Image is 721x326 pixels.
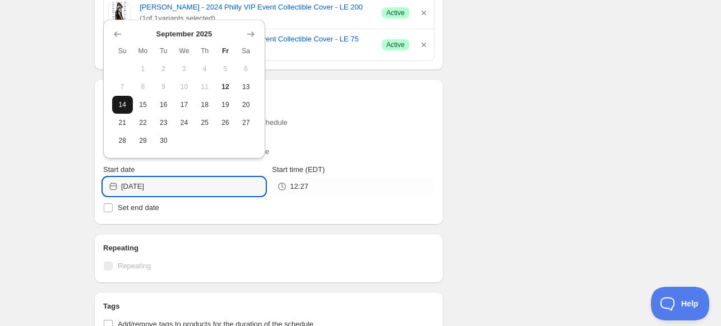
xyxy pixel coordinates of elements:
span: Set end date [118,203,159,212]
th: Wednesday [174,42,195,60]
button: Tuesday September 16 2025 [153,96,174,114]
button: Tuesday September 9 2025 [153,78,174,96]
button: Saturday September 13 2025 [235,78,256,96]
button: Friday September 26 2025 [215,114,236,132]
button: Saturday September 27 2025 [235,114,256,132]
button: Monday September 22 2025 [133,114,154,132]
span: 19 [220,100,232,109]
button: Sunday September 21 2025 [112,114,133,132]
span: Start time (EDT) [272,165,325,174]
a: [PERSON_NAME] - 2024 Philly VIP Event Collectible Cover - LE 200 [140,2,373,13]
span: 23 [158,118,169,127]
span: 6 [240,64,252,73]
span: 2 [158,64,169,73]
iframe: Toggle Customer Support [651,287,710,320]
span: Tu [158,46,169,55]
span: Active [386,40,405,49]
span: 20 [240,100,252,109]
span: Repeating [118,262,151,270]
button: Wednesday September 10 2025 [174,78,195,96]
button: Friday September 5 2025 [215,60,236,78]
span: 16 [158,100,169,109]
span: Mo [137,46,149,55]
button: Sunday September 14 2025 [112,96,133,114]
span: Th [199,46,211,55]
button: Friday September 19 2025 [215,96,236,114]
button: Wednesday September 24 2025 [174,114,195,132]
span: Fr [220,46,232,55]
span: 10 [178,82,190,91]
span: 4 [199,64,211,73]
span: 27 [240,118,252,127]
th: Saturday [235,42,256,60]
span: Active [386,8,405,17]
span: 8 [137,82,149,91]
button: Thursday September 25 2025 [195,114,215,132]
button: Wednesday September 17 2025 [174,96,195,114]
span: We [178,46,190,55]
th: Thursday [195,42,215,60]
button: Monday September 8 2025 [133,78,154,96]
button: Show previous month, August 2025 [110,26,126,42]
h2: Repeating [103,243,435,254]
button: Saturday September 20 2025 [235,96,256,114]
span: 28 [117,136,128,145]
span: 9 [158,82,169,91]
span: 24 [178,118,190,127]
button: Monday September 29 2025 [133,132,154,150]
button: Today Friday September 12 2025 [215,78,236,96]
span: Start date [103,165,135,174]
button: Thursday September 4 2025 [195,60,215,78]
button: Show next month, October 2025 [243,26,258,42]
button: Tuesday September 2 2025 [153,60,174,78]
th: Friday [215,42,236,60]
span: 13 [240,82,252,91]
th: Tuesday [153,42,174,60]
h2: Tags [103,301,435,312]
span: 29 [137,136,149,145]
span: 7 [117,82,128,91]
button: Sunday September 28 2025 [112,132,133,150]
h2: Active dates [103,88,435,99]
span: 30 [158,136,169,145]
button: Thursday September 11 2025 [195,78,215,96]
span: 14 [117,100,128,109]
span: Su [117,46,128,55]
th: Sunday [112,42,133,60]
button: Saturday September 6 2025 [235,60,256,78]
button: Monday September 15 2025 [133,96,154,114]
span: 25 [199,118,211,127]
span: 1 [137,64,149,73]
button: Thursday September 18 2025 [195,96,215,114]
span: 3 [178,64,190,73]
span: 12 [220,82,232,91]
th: Monday [133,42,154,60]
button: Tuesday September 30 2025 [153,132,174,150]
span: 26 [220,118,232,127]
span: ( 1 of 1 variants selected) [140,13,373,24]
span: 17 [178,100,190,109]
button: Monday September 1 2025 [133,60,154,78]
span: 11 [199,82,211,91]
span: 15 [137,100,149,109]
span: 21 [117,118,128,127]
span: 18 [199,100,211,109]
button: Sunday September 7 2025 [112,78,133,96]
span: 5 [220,64,232,73]
span: 22 [137,118,149,127]
button: Tuesday September 23 2025 [153,114,174,132]
button: Wednesday September 3 2025 [174,60,195,78]
span: Sa [240,46,252,55]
